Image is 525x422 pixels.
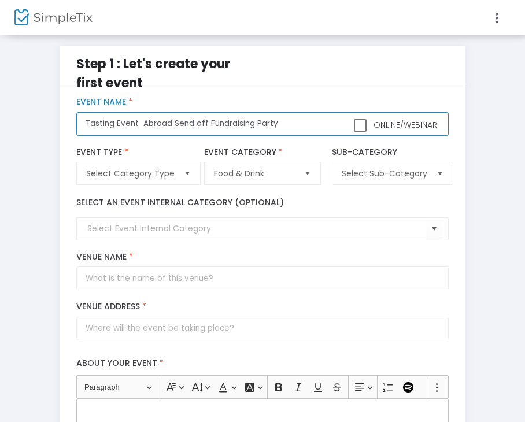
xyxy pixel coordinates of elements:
span: Step 1 : Let's create your first event [76,55,230,92]
span: Online/Webinar [371,119,437,131]
span: Select Sub-Category [342,168,427,179]
label: Venue Address [76,302,448,312]
span: Paragraph [84,380,145,394]
label: Event Type [76,147,201,158]
button: Select [300,162,316,184]
input: Select Event Internal Category [87,223,426,235]
button: Select [432,162,448,184]
label: Sub-Category [332,147,453,158]
label: Venue Name [76,252,448,262]
button: Select [426,217,442,241]
label: About your event [71,352,454,376]
input: Where will the event be taking place? [76,317,448,340]
label: Select an event internal category (optional) [76,197,284,209]
button: Paragraph [79,378,157,396]
input: What would you like to call your Event? [76,112,448,136]
label: Event Name [76,97,448,108]
button: Select [179,162,195,184]
span: Food & Drink [214,168,294,179]
div: Editor toolbar [76,375,448,398]
input: What is the name of this venue? [76,266,448,290]
label: Event Category [204,147,320,158]
span: Select Category Type [86,168,175,179]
